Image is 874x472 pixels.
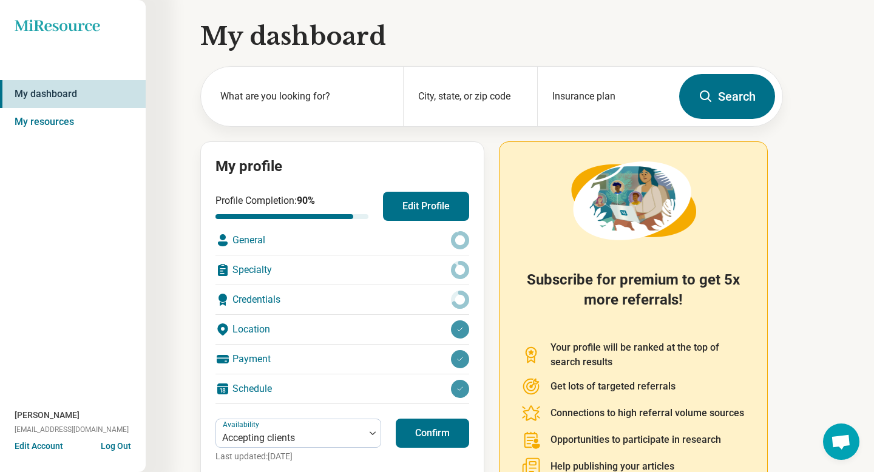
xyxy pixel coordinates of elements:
h2: Subscribe for premium to get 5x more referrals! [521,270,745,326]
p: Last updated: [DATE] [215,450,381,463]
div: Specialty [215,255,469,285]
button: Search [679,74,775,119]
div: Payment [215,345,469,374]
p: Opportunities to participate in research [550,433,721,447]
label: What are you looking for? [220,89,388,104]
label: Availability [223,420,262,429]
p: Get lots of targeted referrals [550,379,676,394]
div: Location [215,315,469,344]
p: Connections to high referral volume sources [550,406,744,420]
div: General [215,226,469,255]
button: Edit Account [15,440,63,453]
button: Confirm [396,419,469,448]
p: Your profile will be ranked at the top of search results [550,340,745,369]
div: Open chat [823,423,859,460]
span: 90 % [297,195,315,206]
h2: My profile [215,157,469,177]
span: [EMAIL_ADDRESS][DOMAIN_NAME] [15,424,129,435]
div: Credentials [215,285,469,314]
button: Log Out [101,440,131,450]
button: Edit Profile [383,192,469,221]
h1: My dashboard [200,19,783,53]
div: Profile Completion: [215,194,368,219]
div: Schedule [215,374,469,403]
span: [PERSON_NAME] [15,409,80,422]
